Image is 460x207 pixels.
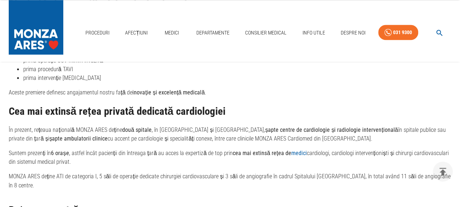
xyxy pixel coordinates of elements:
strong: cea mai extinsă rețea de [233,150,307,157]
a: medici [291,150,307,157]
strong: șapte ambulatorii clinice [49,135,108,142]
p: Aceste premiere definesc angajamentul nostru față de . [9,88,451,97]
a: Consilier Medical [242,25,289,40]
div: 031 9300 [393,28,412,37]
a: Despre Noi [338,25,368,40]
h2: Cea mai extinsă rețea privată dedicată cardiologiei [9,106,451,117]
a: Departamente [193,25,232,40]
p: În prezent, rețeaua națională MONZA ARES deține , în [GEOGRAPHIC_DATA] și [GEOGRAPHIC_DATA], în s... [9,126,451,143]
li: prima intervenție [MEDICAL_DATA] [23,74,451,82]
a: 031 9300 [378,25,418,40]
strong: 6 orașe [51,150,69,157]
a: Afecțiuni [122,25,151,40]
button: delete [433,162,453,182]
strong: două spitale [122,126,152,133]
a: Medici [160,25,184,40]
li: prima procedură TAVI [23,65,451,74]
a: Info Utile [299,25,328,40]
strong: inovație și excelență medicală [132,89,205,96]
p: Suntem prezenți în , astfel încât pacienții din întreaga țară au acces la expertiză de top prin c... [9,149,451,166]
strong: șapte centre de cardiologie și radiologie intervențională [265,126,398,133]
p: MONZA ARES deține ATI de categoria I, 5 săli de operație dedicate chirurgiei cardiovasculare și 3... [9,172,451,190]
a: Proceduri [83,25,112,40]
